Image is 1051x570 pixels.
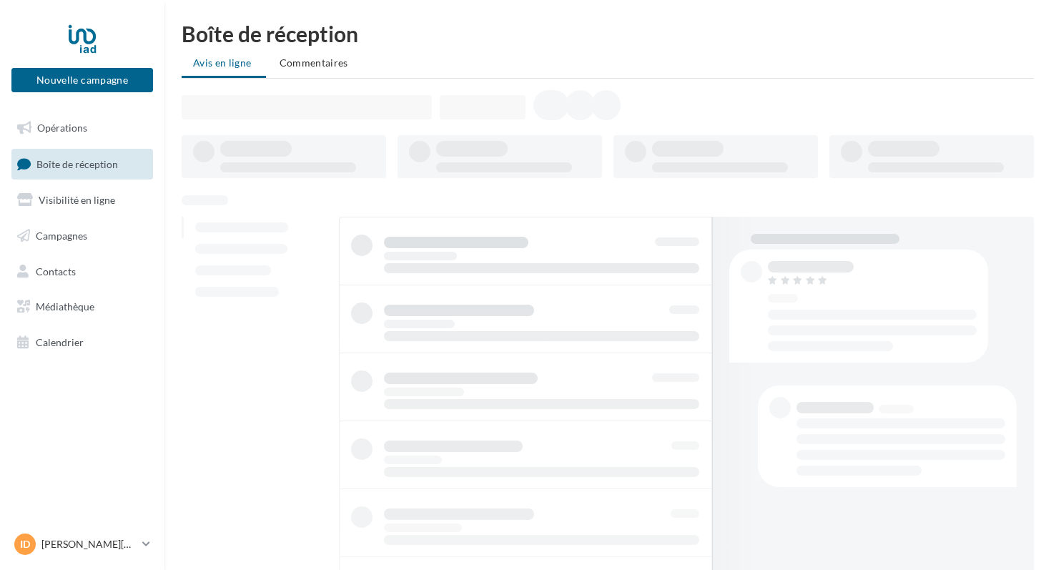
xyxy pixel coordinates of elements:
a: Campagnes [9,221,156,251]
a: Médiathèque [9,292,156,322]
p: [PERSON_NAME][DATE] [41,537,137,551]
span: Boîte de réception [36,157,118,169]
a: ID [PERSON_NAME][DATE] [11,531,153,558]
a: Contacts [9,257,156,287]
div: Boîte de réception [182,23,1034,44]
span: Médiathèque [36,300,94,313]
a: Calendrier [9,328,156,358]
a: Opérations [9,113,156,143]
button: Nouvelle campagne [11,68,153,92]
span: Campagnes [36,230,87,242]
span: Commentaires [280,56,348,69]
span: Visibilité en ligne [39,194,115,206]
span: Contacts [36,265,76,277]
span: Opérations [37,122,87,134]
a: Boîte de réception [9,149,156,180]
span: ID [20,537,30,551]
span: Calendrier [36,336,84,348]
a: Visibilité en ligne [9,185,156,215]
